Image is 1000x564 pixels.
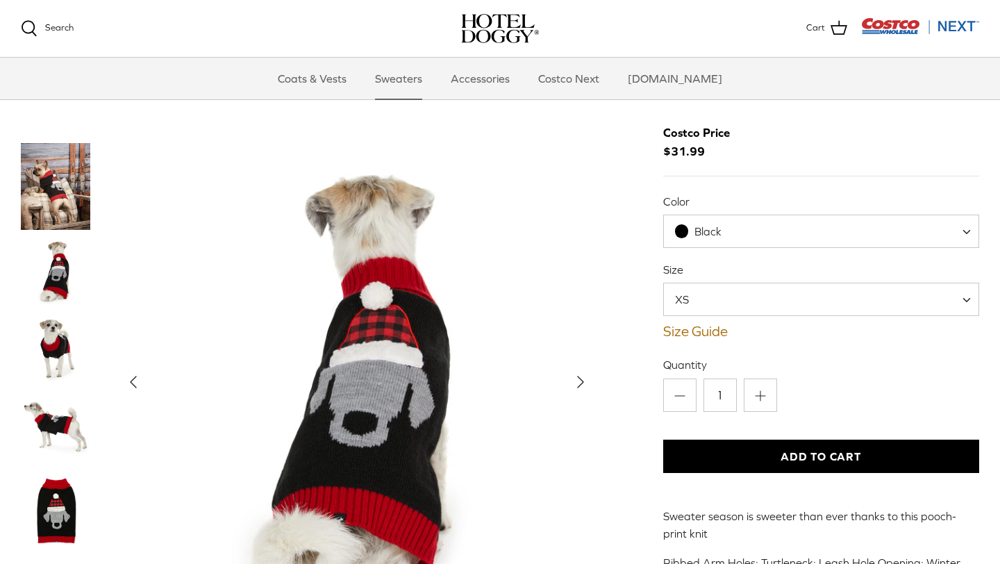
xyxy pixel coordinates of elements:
[663,124,744,161] span: $31.99
[21,390,90,459] a: Thumbnail Link
[663,440,979,473] button: Add to Cart
[118,367,149,397] button: Previous
[21,143,90,230] a: Thumbnail Link
[663,283,979,316] span: XS
[21,313,90,383] a: Thumbnail Link
[21,20,74,37] a: Search
[565,367,596,397] button: Next
[461,14,539,43] a: hoteldoggy.com hoteldoggycom
[663,508,979,543] p: Sweater season is sweeter than ever thanks to this pooch-print knit
[663,323,979,340] a: Size Guide
[45,22,74,33] span: Search
[438,58,522,99] a: Accessories
[806,19,847,38] a: Cart
[663,29,979,108] h1: Hotel Doggy Cable Knit Turtleneck Sweater
[265,58,359,99] a: Coats & Vests
[461,14,539,43] img: hoteldoggycom
[615,58,735,99] a: [DOMAIN_NAME]
[526,58,612,99] a: Costco Next
[21,466,90,553] a: Thumbnail Link
[21,237,90,306] a: Thumbnail Link
[663,215,979,248] span: Black
[861,26,979,37] a: Visit Costco Next
[663,262,979,277] label: Size
[663,124,730,142] div: Costco Price
[703,379,737,412] input: Quantity
[806,21,825,35] span: Cart
[861,17,979,35] img: Costco Next
[663,357,979,372] label: Quantity
[694,225,722,238] span: Black
[664,292,717,307] span: XS
[664,224,750,239] span: Black
[663,194,979,209] label: Color
[362,58,435,99] a: Sweaters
